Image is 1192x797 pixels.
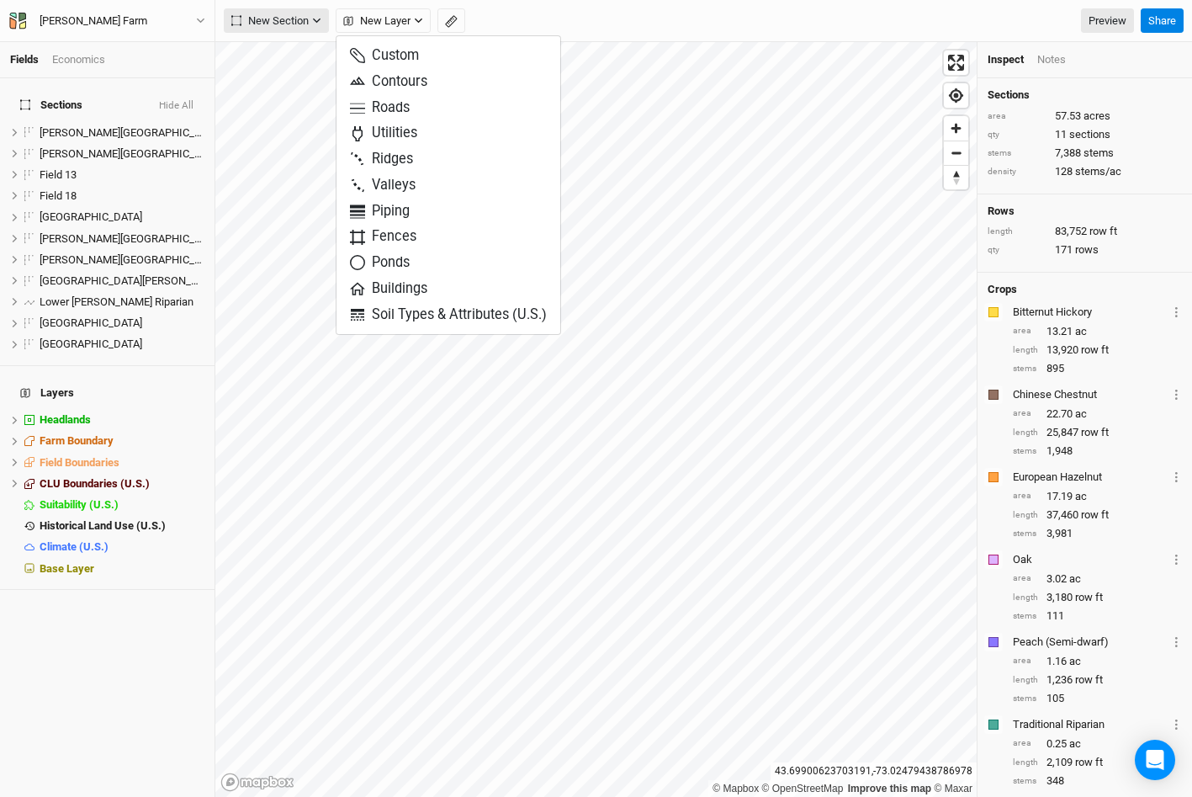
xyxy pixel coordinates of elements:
div: 17.19 [1013,489,1182,504]
span: acres [1083,109,1110,124]
div: Historical Land Use (U.S.) [40,519,204,533]
button: [PERSON_NAME] Farm [8,12,206,30]
span: ac [1075,406,1087,422]
span: Valleys [350,176,416,195]
div: Field 13 [40,168,204,182]
button: Enter fullscreen [944,50,968,75]
div: 22.70 [1013,406,1182,422]
canvas: Map [215,42,977,797]
span: sections [1069,127,1110,142]
div: 1,236 [1013,672,1182,688]
button: Shortcut: M [437,8,465,34]
h4: Sections [988,88,1182,102]
span: [PERSON_NAME][GEOGRAPHIC_DATA] [40,253,223,266]
a: Preview [1081,8,1134,34]
a: Mapbox logo [220,773,294,792]
span: Historical Land Use (U.S.) [40,519,166,532]
div: 3,981 [1013,526,1182,541]
span: Utilities [350,124,417,143]
button: Share [1141,8,1184,34]
div: 2,109 [1013,755,1182,770]
div: 11 [988,127,1182,142]
span: Ponds [350,253,410,273]
div: stems [988,147,1046,160]
div: 1.16 [1013,654,1182,669]
span: Climate (U.S.) [40,540,109,553]
div: Field 18 [40,189,204,203]
button: Crop Usage [1171,467,1182,486]
button: Hide All [158,100,194,112]
div: 83,752 [988,224,1182,239]
div: area [988,110,1046,123]
div: area [1013,572,1038,585]
span: [PERSON_NAME][GEOGRAPHIC_DATA] [40,147,223,160]
button: Crop Usage [1171,632,1182,651]
span: ac [1069,654,1081,669]
span: [GEOGRAPHIC_DATA] [40,316,142,329]
div: stems [1013,528,1038,540]
span: Roads [350,98,410,118]
div: length [1013,509,1038,522]
span: Field Boundaries [40,456,119,469]
div: area [1013,655,1038,667]
span: Field 13 [40,168,77,181]
div: 13.21 [1013,324,1182,339]
div: Base Layer [40,562,204,576]
span: rows [1075,242,1099,258]
span: Lower [PERSON_NAME] Riparian [40,295,193,308]
span: Contours [350,72,427,92]
span: row ft [1089,224,1117,239]
div: West Field [40,337,204,351]
div: 25,847 [1013,425,1182,440]
div: Lower Bogue Field [40,274,204,288]
span: Zoom out [944,141,968,165]
button: Crop Usage [1171,715,1182,734]
div: qty [988,129,1046,141]
div: 0.25 [1013,736,1182,752]
span: Farm Boundary [40,434,114,447]
span: row ft [1081,507,1109,523]
div: length [1013,427,1038,439]
button: Crop Usage [1171,302,1182,321]
button: Crop Usage [1171,550,1182,569]
div: Bogue Field [40,126,204,140]
a: OpenStreetMap [762,783,844,794]
div: Headlands [40,413,204,427]
div: Bogue Field East [40,147,204,161]
span: stems [1083,146,1114,161]
button: Zoom out [944,141,968,165]
a: Maxar [934,783,972,794]
div: Upper South Pasture [40,316,204,330]
div: CLU Boundaries (U.S.) [40,477,204,491]
span: row ft [1081,343,1109,358]
div: area [1013,737,1038,750]
span: New Section [231,13,309,29]
button: Reset bearing to north [944,165,968,189]
div: 171 [988,242,1182,258]
span: Sections [20,98,82,112]
button: New Layer [336,8,431,34]
span: Ridges [350,150,413,169]
div: stems [1013,445,1038,458]
div: Knoll Field North [40,232,204,246]
div: Inspect [988,52,1024,67]
span: Soil Types & Attributes (U.S.) [350,306,547,325]
span: Base Layer [40,562,94,575]
span: Headlands [40,413,91,426]
div: Chinese Chestnut [1013,387,1168,402]
span: [GEOGRAPHIC_DATA] [40,337,142,350]
div: 13,920 [1013,343,1182,358]
div: [PERSON_NAME] Farm [40,13,147,29]
div: 128 [988,164,1182,179]
button: Find my location [944,83,968,108]
span: Zoom in [944,116,968,141]
span: row ft [1075,672,1103,688]
div: Lower Bogue Riparian [40,295,204,309]
div: length [1013,592,1038,604]
div: 37,460 [1013,507,1182,523]
div: Cadwell Farm [40,13,147,29]
span: Piping [350,202,410,221]
span: Suitability (U.S.) [40,498,119,511]
div: 1,948 [1013,444,1182,459]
